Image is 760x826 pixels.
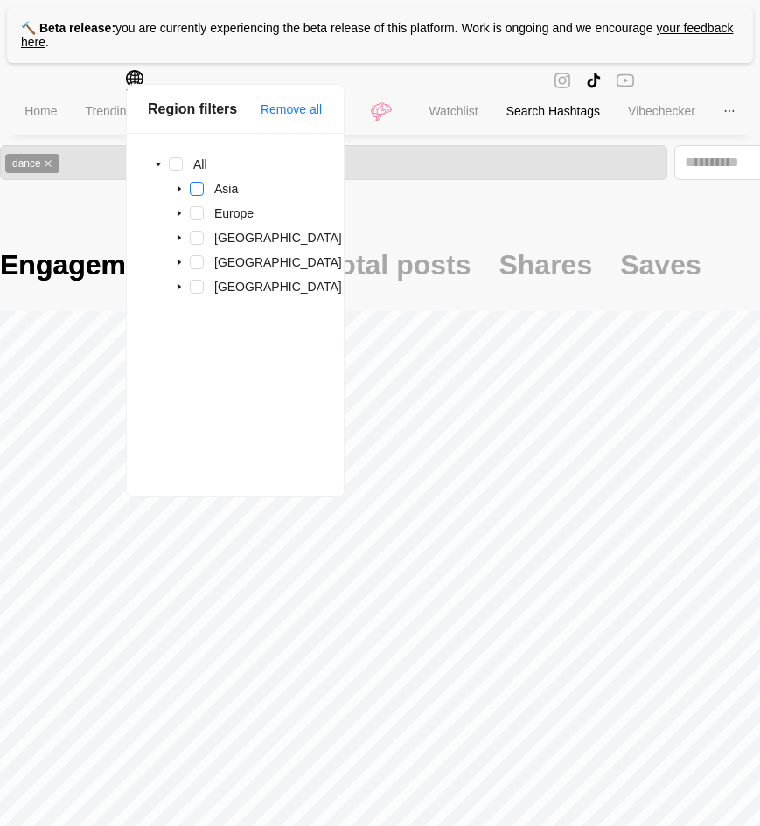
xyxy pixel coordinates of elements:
[193,157,207,171] span: All
[126,70,143,91] span: global
[175,282,184,291] span: caret-down
[175,258,184,267] span: caret-down
[211,252,345,273] span: Latin America
[260,95,323,123] button: Remove all
[21,21,733,49] a: your feedback here
[261,100,322,119] span: Remove all
[5,154,59,173] span: dance
[85,104,133,118] span: Trending
[24,104,57,118] span: Home
[324,246,471,283] span: Total posts
[214,182,238,196] span: Asia
[723,105,736,117] span: ellipsis
[175,209,184,218] span: caret-down
[211,203,257,224] span: Europe
[620,246,701,283] span: Saves
[214,280,342,294] span: [GEOGRAPHIC_DATA]
[214,206,254,220] span: Europe
[211,227,345,248] span: Northern America
[554,70,571,91] span: instagram
[175,184,184,193] span: caret-down
[154,160,163,169] span: caret-down
[214,255,342,269] span: [GEOGRAPHIC_DATA]
[628,104,695,118] span: Vibechecker
[499,246,592,283] span: Shares
[148,98,260,120] div: Region filters
[506,104,600,118] span: Search Hashtags
[214,231,342,245] span: [GEOGRAPHIC_DATA]
[429,104,478,118] span: Watchlist
[44,159,52,168] span: close
[617,70,634,90] span: youtube
[211,178,241,199] span: Asia
[211,276,345,297] span: Australia
[190,154,211,175] span: All
[175,233,184,242] span: caret-down
[7,7,753,63] p: you are currently experiencing the beta release of this platform. Work is ongoing and we encourage .
[21,21,115,35] strong: 🔨 Beta release:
